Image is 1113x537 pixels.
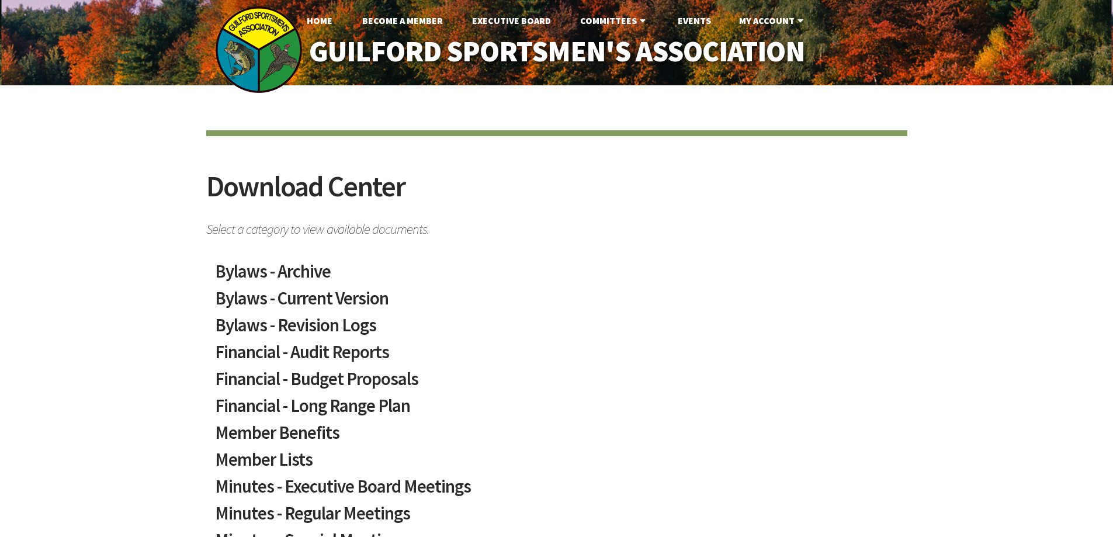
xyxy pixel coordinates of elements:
[215,451,899,477] a: Member Lists
[215,477,899,504] a: Minutes - Executive Board Meetings
[206,216,907,236] span: Select a category to view available documents.
[215,343,899,370] a: Financial - Audit Reports
[215,504,899,531] a: Minutes - Regular Meetings
[668,9,720,32] a: Events
[215,262,899,289] a: Bylaws - Archive
[571,9,658,32] a: Committees
[215,316,899,343] a: Bylaws - Revision Logs
[215,370,899,397] a: Financial - Budget Proposals
[206,172,907,216] h2: Download Center
[297,9,342,32] a: Home
[730,9,816,32] a: My Account
[215,397,899,424] a: Financial - Long Range Plan
[215,6,303,93] img: logo_sm.png
[463,9,560,32] a: Executive Board
[215,424,899,451] a: Member Benefits
[215,289,899,316] a: Bylaws - Current Version
[353,9,452,32] a: Become A Member
[284,27,829,77] a: Guilford Sportsmen's Association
